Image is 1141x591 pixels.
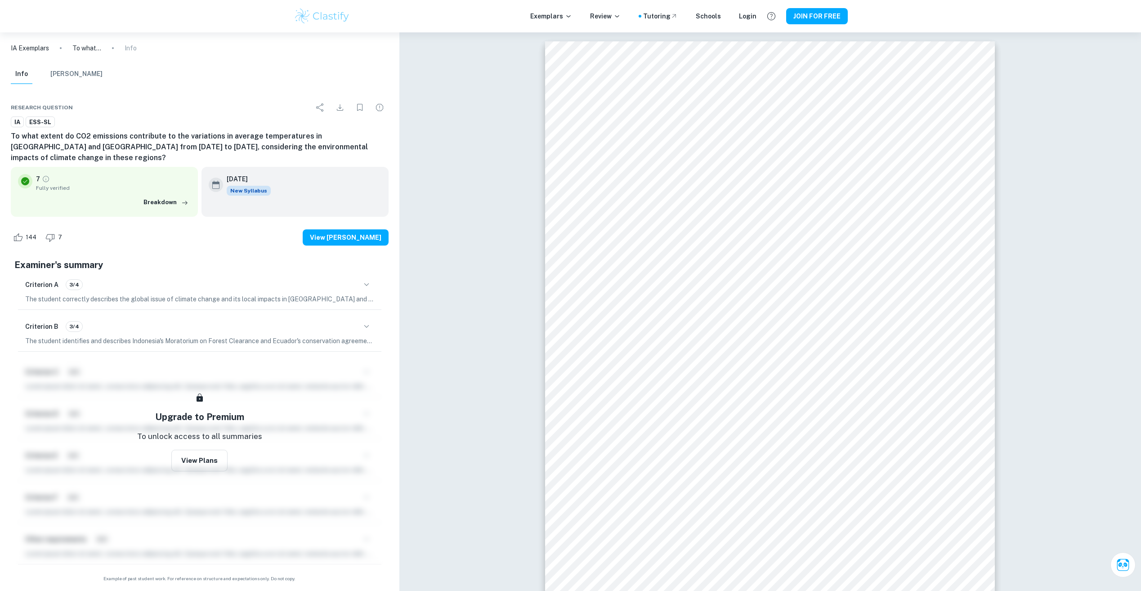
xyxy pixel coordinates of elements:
[11,131,389,163] h6: To what extent do CO2 emissions contribute to the variations in average temperatures in [GEOGRAPH...
[36,184,191,192] span: Fully verified
[25,336,374,346] p: The student identifies and describes Indonesia's Moratorium on Forest Clearance and Ecuador's con...
[590,11,621,21] p: Review
[66,322,82,331] span: 3/4
[351,98,369,116] div: Bookmark
[1110,552,1136,578] button: Ask Clai
[764,9,779,24] button: Help and Feedback
[26,118,54,127] span: ESS-SL
[530,11,572,21] p: Exemplars
[26,116,55,128] a: ESS-SL
[643,11,678,21] a: Tutoring
[294,7,351,25] img: Clastify logo
[36,174,40,184] p: 7
[43,230,67,245] div: Dislike
[14,258,385,272] h5: Examiner's summary
[66,281,82,289] span: 3/4
[11,575,389,582] span: Example of past student work. For reference on structure and expectations only. Do not copy.
[696,11,721,21] a: Schools
[53,233,67,242] span: 7
[11,116,24,128] a: IA
[331,98,349,116] div: Download
[50,64,103,84] button: [PERSON_NAME]
[141,196,191,209] button: Breakdown
[25,322,58,331] h6: Criterion B
[125,43,137,53] p: Info
[227,186,271,196] span: New Syllabus
[739,11,756,21] a: Login
[11,103,73,112] span: Research question
[311,98,329,116] div: Share
[42,175,50,183] a: Grade fully verified
[11,43,49,53] a: IA Exemplars
[11,118,23,127] span: IA
[72,43,101,53] p: To what extent do CO2 emissions contribute to the variations in average temperatures in [GEOGRAPH...
[786,8,848,24] button: JOIN FOR FREE
[137,431,262,443] p: To unlock access to all summaries
[11,230,41,245] div: Like
[155,410,244,424] h5: Upgrade to Premium
[21,233,41,242] span: 144
[11,64,32,84] button: Info
[371,98,389,116] div: Report issue
[25,294,374,304] p: The student correctly describes the global issue of climate change and its local impacts in [GEOG...
[171,450,228,471] button: View Plans
[227,174,264,184] h6: [DATE]
[25,280,58,290] h6: Criterion A
[227,186,271,196] div: Starting from the May 2026 session, the ESS IA requirements have changed. We created this exempla...
[303,229,389,246] button: View [PERSON_NAME]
